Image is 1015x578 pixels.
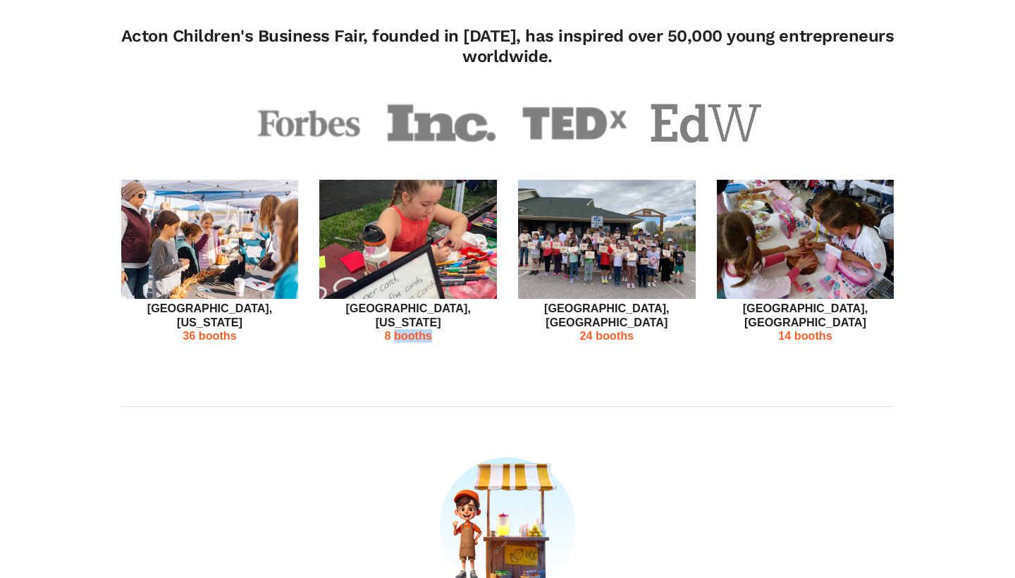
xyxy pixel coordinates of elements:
[319,180,497,299] img: kailua_hi-6121e6fda76f11711fa2bc4d407f05ea504959dfaeeffbda84069e1be308606a.png
[717,180,894,299] img: guadalajara_mx-48ef473c2ce0e444a9170115e6b4a531af14d811c3b6a7564d4892b5291fff4e.png
[717,329,894,343] p: 14 booths
[121,180,299,299] img: altavista_va-65e9f0164df5a1d8a3c5dee58e8ee5cbbad62c1dfd7382fb6dad16ba8a517a1b.png
[518,101,629,146] img: tedx-13a865a45376fdabb197df72506254416b52198507f0d7e8a0b1bf7ecf255dd6.png
[518,329,696,343] p: 24 booths
[386,101,497,145] img: inc-ff44fbf6c2e08814d02e9de779f5dfa52292b9cd745a9c9ba490939733b0a811.png
[253,101,364,146] img: forbes-fa5d64866bcb1cab5e5385ee4197b3af65bd4ce70a33c46b7494fa0b80b137fa.png
[121,329,299,343] p: 36 booths
[717,302,894,329] p: [GEOGRAPHIC_DATA], [GEOGRAPHIC_DATA]
[319,329,497,343] p: 8 booths
[121,302,299,329] p: [GEOGRAPHIC_DATA], [US_STATE]
[121,26,894,66] h4: Acton Children's Business Fair, founded in [DATE], has inspired over 50,000 young entrepreneurs w...
[319,302,497,329] p: [GEOGRAPHIC_DATA], [US_STATE]
[518,302,696,329] p: [GEOGRAPHIC_DATA], [GEOGRAPHIC_DATA]
[518,180,696,299] img: whitby_on-92be8d7387aaee523992c79a67a5270b2e93c21c888ae316da09d40d71b25a09.png
[651,104,762,143] img: educationweek-b44e3a78a0cc50812acddf996c80439c68a45cffb8f3ee3cd50a8b6969dbcca9.png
